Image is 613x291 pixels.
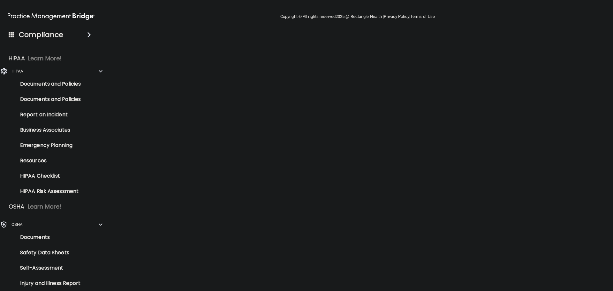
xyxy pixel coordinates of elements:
p: Documents and Policies [4,96,91,103]
div: Copyright © All rights reserved 2025 @ Rectangle Health | | [241,6,474,27]
p: HIPAA Risk Assessment [4,188,91,195]
p: Resources [4,157,91,164]
p: Self-Assessment [4,265,91,271]
h4: Compliance [19,30,63,39]
p: HIPAA [9,55,25,62]
p: OSHA [11,221,22,228]
p: Safety Data Sheets [4,249,91,256]
p: Documents [4,234,91,241]
p: HIPAA Checklist [4,173,91,179]
p: Learn More! [28,203,62,211]
img: PMB logo [8,10,95,23]
a: Terms of Use [410,14,435,19]
p: Injury and Illness Report [4,280,91,287]
p: Report an Incident [4,111,91,118]
p: Emergency Planning [4,142,91,149]
p: Documents and Policies [4,81,91,87]
p: Business Associates [4,127,91,133]
p: Learn More! [28,55,62,62]
a: Privacy Policy [384,14,409,19]
p: HIPAA [11,67,23,75]
p: OSHA [9,203,25,211]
